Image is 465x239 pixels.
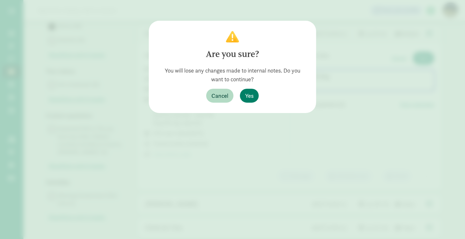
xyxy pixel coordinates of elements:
[226,31,239,42] img: Confirm
[159,66,306,84] div: You will lose any changes made to internal notes. Do you want to continue?
[240,89,259,103] button: Yes
[433,208,465,239] iframe: Chat Widget
[206,89,233,103] button: Cancel
[245,91,254,100] span: Yes
[159,48,306,61] div: Are you sure?
[211,91,228,100] span: Cancel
